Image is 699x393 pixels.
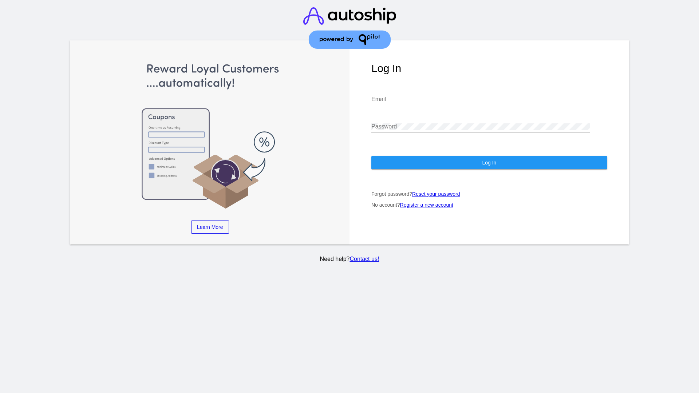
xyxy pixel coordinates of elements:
[371,96,590,103] input: Email
[197,224,223,230] span: Learn More
[371,156,607,169] button: Log In
[92,62,328,210] img: Apply Coupons Automatically to Scheduled Orders with QPilot
[371,62,607,75] h1: Log In
[371,191,607,197] p: Forgot password?
[371,202,607,208] p: No account?
[412,191,460,197] a: Reset your password
[482,160,496,166] span: Log In
[400,202,453,208] a: Register a new account
[69,256,631,262] p: Need help?
[349,256,379,262] a: Contact us!
[191,221,229,234] a: Learn More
